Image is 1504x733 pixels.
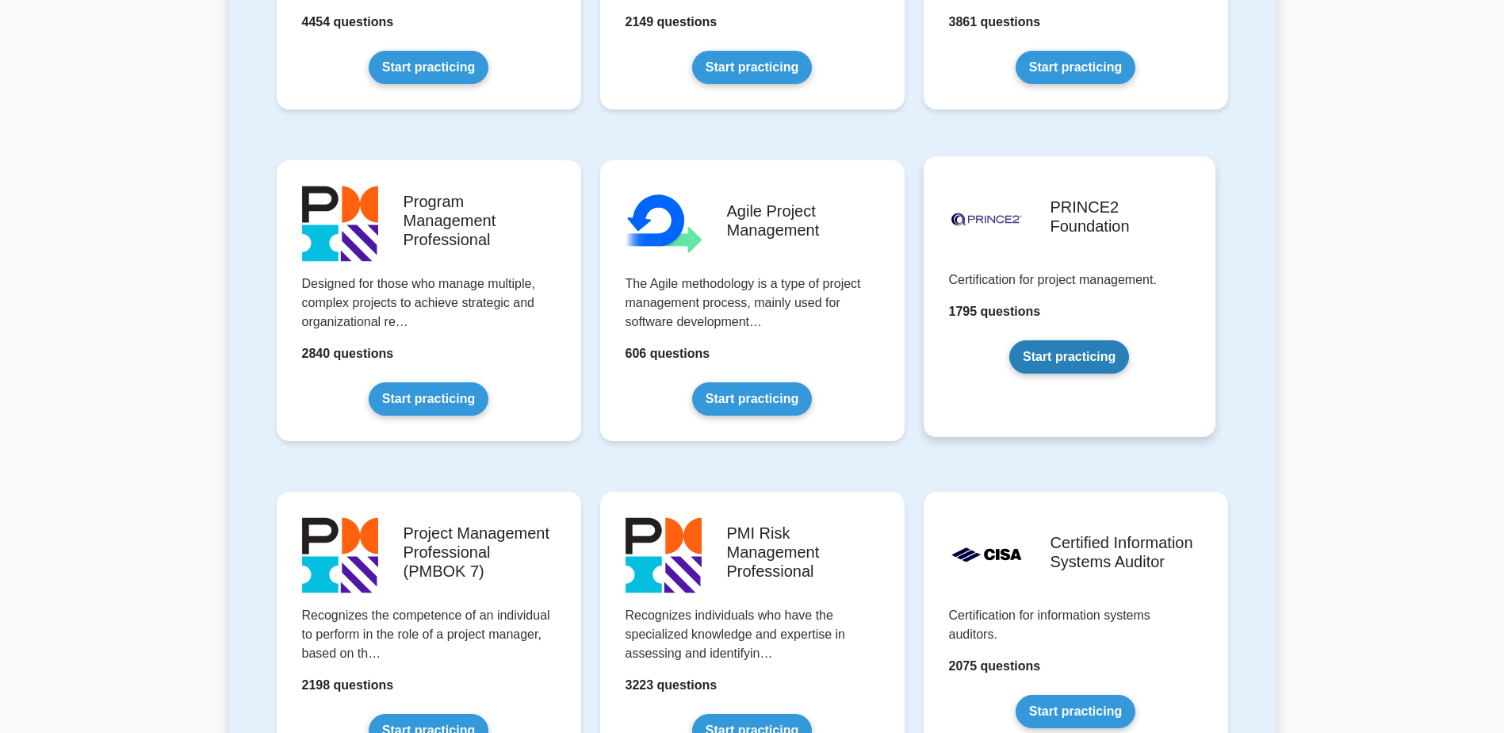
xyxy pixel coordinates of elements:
[1009,340,1129,374] a: Start practicing
[692,382,812,416] a: Start practicing
[369,382,488,416] a: Start practicing
[1016,695,1135,728] a: Start practicing
[369,51,488,84] a: Start practicing
[692,51,812,84] a: Start practicing
[1016,51,1135,84] a: Start practicing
